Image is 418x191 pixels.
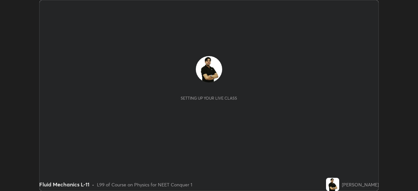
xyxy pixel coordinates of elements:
[39,180,89,188] div: Fluid Mechanics L-11
[92,181,94,188] div: •
[196,56,222,82] img: 431a18b614af4412b9d80df8ac029b2b.jpg
[342,181,379,188] div: [PERSON_NAME]
[181,96,237,101] div: Setting up your live class
[326,178,339,191] img: 431a18b614af4412b9d80df8ac029b2b.jpg
[97,181,192,188] div: L99 of Course on Physics for NEET Conquer 1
